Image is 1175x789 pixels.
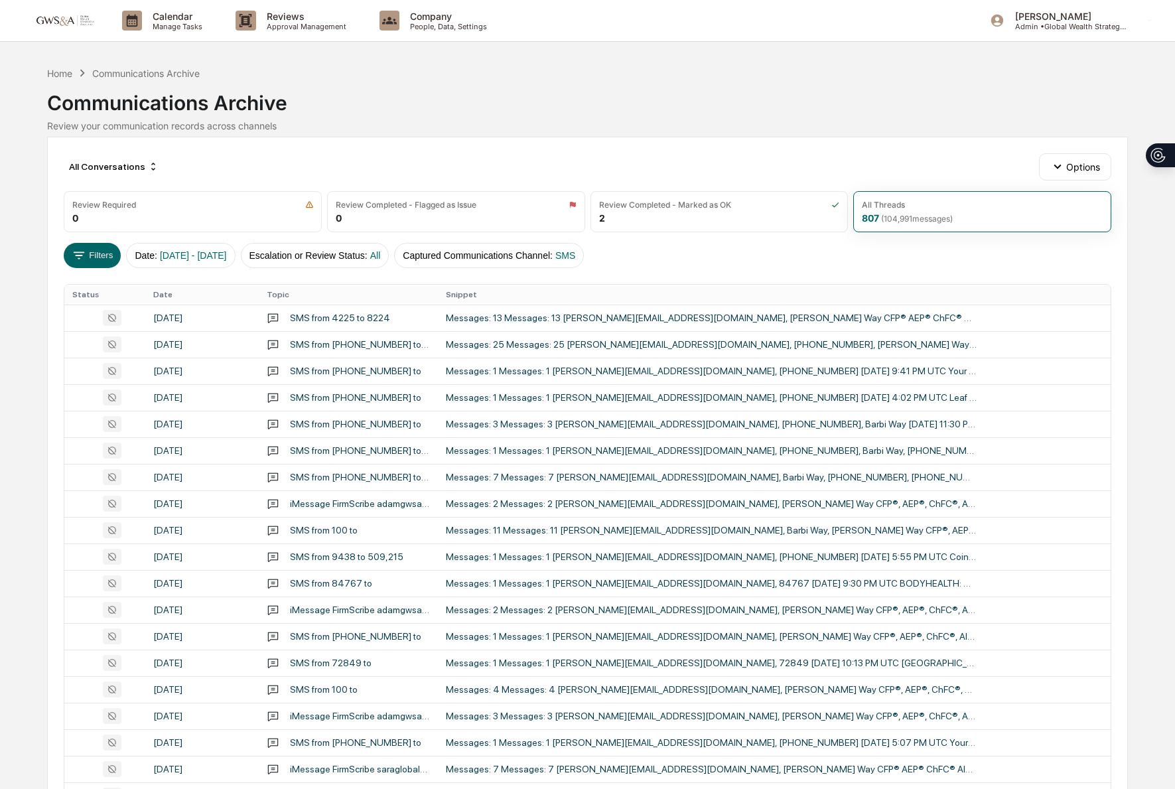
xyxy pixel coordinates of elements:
[446,631,977,642] div: Messages: 1 Messages: 1 [PERSON_NAME][EMAIL_ADDRESS][DOMAIN_NAME], [PERSON_NAME] Way CFP®, AEP®, ...
[394,243,584,268] button: Captured Communications Channel:SMS
[446,525,977,536] div: Messages: 11 Messages: 11 [PERSON_NAME][EMAIL_ADDRESS][DOMAIN_NAME], Barbi Way, [PERSON_NAME] Way...
[160,250,227,261] span: [DATE] - [DATE]
[862,212,953,224] div: 807
[446,472,977,482] div: Messages: 7 Messages: 7 [PERSON_NAME][EMAIL_ADDRESS][DOMAIN_NAME], Barbi Way, [PHONE_NUMBER], [PH...
[153,737,251,748] div: [DATE]
[153,313,251,323] div: [DATE]
[142,22,209,31] p: Manage Tasks
[336,212,342,224] div: 0
[399,22,494,31] p: People, Data, Settings
[446,684,977,695] div: Messages: 4 Messages: 4 [PERSON_NAME][EMAIL_ADDRESS][DOMAIN_NAME], [PERSON_NAME] Way CFP®, AEP®, ...
[259,285,438,305] th: Topic
[153,339,251,350] div: [DATE]
[290,472,430,482] div: SMS from [PHONE_NUMBER] to 17073672252,80206,251
[446,392,977,403] div: Messages: 1 Messages: 1 [PERSON_NAME][EMAIL_ADDRESS][DOMAIN_NAME], [PHONE_NUMBER] [DATE] 4:02 PM ...
[446,339,977,350] div: Messages: 25 Messages: 25 [PERSON_NAME][EMAIL_ADDRESS][DOMAIN_NAME], [PHONE_NUMBER], [PERSON_NAME...
[290,313,390,323] div: SMS from 4225 to 8224
[290,684,358,695] div: SMS from 100 to
[47,80,1128,115] div: Communications Archive
[153,445,251,456] div: [DATE]
[153,551,251,562] div: [DATE]
[153,631,251,642] div: [DATE]
[569,200,577,209] img: icon
[153,684,251,695] div: [DATE]
[555,250,575,261] span: SMS
[1039,153,1111,180] button: Options
[599,200,731,210] div: Review Completed - Marked as OK
[64,243,121,268] button: Filters
[446,764,977,774] div: Messages: 7 Messages: 7 [PERSON_NAME][EMAIL_ADDRESS][DOMAIN_NAME], [PERSON_NAME] Way CFP® AEP® Ch...
[241,243,389,268] button: Escalation or Review Status:All
[290,658,372,668] div: SMS from 72849 to
[290,711,430,721] div: iMessage FirmScribe adamgwsa.uss Conversation with [PERSON_NAME] Way CFP AEP ChFC AIF CLU CLTC an...
[290,498,430,509] div: iMessage FirmScribe adamgwsa.uss Conversation with [PERSON_NAME] Way CFP AEP ChFC AIF CLU CLTC an...
[153,578,251,589] div: [DATE]
[290,764,430,774] div: iMessage FirmScribe saraglobalwealthstrategies.ios Conversation with [PERSON_NAME] CFP AEP ChFC A...
[1004,22,1128,31] p: Admin • Global Wealth Strategies Associates
[290,737,421,748] div: SMS from [PHONE_NUMBER] to
[47,120,1128,131] div: Review your communication records across channels
[153,419,251,429] div: [DATE]
[446,366,977,376] div: Messages: 1 Messages: 1 [PERSON_NAME][EMAIL_ADDRESS][DOMAIN_NAME], [PHONE_NUMBER] [DATE] 9:41 PM ...
[153,366,251,376] div: [DATE]
[290,605,430,615] div: iMessage FirmScribe adamgwsa.uss Conversation with [PERSON_NAME] Way CFP AEP ChFC AIF CLU CLTC an...
[290,631,421,642] div: SMS from [PHONE_NUMBER] to
[290,525,358,536] div: SMS from 100 to
[142,11,209,22] p: Calendar
[446,419,977,429] div: Messages: 3 Messages: 3 [PERSON_NAME][EMAIL_ADDRESS][DOMAIN_NAME], [PHONE_NUMBER], Barbi Way [DAT...
[399,11,494,22] p: Company
[153,605,251,615] div: [DATE]
[446,605,977,615] div: Messages: 2 Messages: 2 [PERSON_NAME][EMAIL_ADDRESS][DOMAIN_NAME], [PERSON_NAME] Way CFP®, AEP®, ...
[446,711,977,721] div: Messages: 3 Messages: 3 [PERSON_NAME][EMAIL_ADDRESS][DOMAIN_NAME], [PERSON_NAME] Way CFP®, AEP®, ...
[153,658,251,668] div: [DATE]
[256,11,353,22] p: Reviews
[64,285,145,305] th: Status
[153,711,251,721] div: [DATE]
[446,313,977,323] div: Messages: 13 Messages: 13 [PERSON_NAME][EMAIL_ADDRESS][DOMAIN_NAME], [PERSON_NAME] Way CFP® AEP® ...
[370,250,381,261] span: All
[153,764,251,774] div: [DATE]
[64,156,164,177] div: All Conversations
[72,200,136,210] div: Review Required
[47,68,72,79] div: Home
[153,525,251,536] div: [DATE]
[446,578,977,589] div: Messages: 1 Messages: 1 [PERSON_NAME][EMAIL_ADDRESS][DOMAIN_NAME], 84767 [DATE] 9:30 PM UTC BODYH...
[831,200,839,209] img: icon
[305,200,314,209] img: icon
[256,22,353,31] p: Approval Management
[599,212,605,224] div: 2
[72,212,78,224] div: 0
[290,366,421,376] div: SMS from [PHONE_NUMBER] to
[92,68,200,79] div: Communications Archive
[446,445,977,456] div: Messages: 1 Messages: 1 [PERSON_NAME][EMAIL_ADDRESS][DOMAIN_NAME], [PHONE_NUMBER], Barbi Way, [PH...
[336,200,476,210] div: Review Completed - Flagged as Issue
[153,472,251,482] div: [DATE]
[290,392,421,403] div: SMS from [PHONE_NUMBER] to
[862,200,905,210] div: All Threads
[145,285,259,305] th: Date
[290,339,430,350] div: SMS from [PHONE_NUMBER] to 200,300
[881,214,953,224] span: ( 104,991 messages)
[153,498,251,509] div: [DATE]
[1133,745,1168,781] iframe: Open customer support
[446,498,977,509] div: Messages: 2 Messages: 2 [PERSON_NAME][EMAIL_ADDRESS][DOMAIN_NAME], [PERSON_NAME] Way CFP®, AEP®, ...
[290,419,421,429] div: SMS from [PHONE_NUMBER] to
[32,14,96,27] img: logo
[290,578,372,589] div: SMS from 84767 to
[1004,11,1128,22] p: [PERSON_NAME]
[126,243,235,268] button: Date:[DATE] - [DATE]
[446,658,977,668] div: Messages: 1 Messages: 1 [PERSON_NAME][EMAIL_ADDRESS][DOMAIN_NAME], 72849 [DATE] 10:13 PM UTC [GEO...
[290,445,430,456] div: SMS from [PHONE_NUMBER] to 17204424084
[446,551,977,562] div: Messages: 1 Messages: 1 [PERSON_NAME][EMAIL_ADDRESS][DOMAIN_NAME], [PHONE_NUMBER] [DATE] 5:55 PM ...
[290,551,403,562] div: SMS from 9438 to 509,215
[153,392,251,403] div: [DATE]
[446,737,977,748] div: Messages: 1 Messages: 1 [PERSON_NAME][EMAIL_ADDRESS][DOMAIN_NAME], [PHONE_NUMBER] [DATE] 5:07 PM ...
[438,285,1111,305] th: Snippet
